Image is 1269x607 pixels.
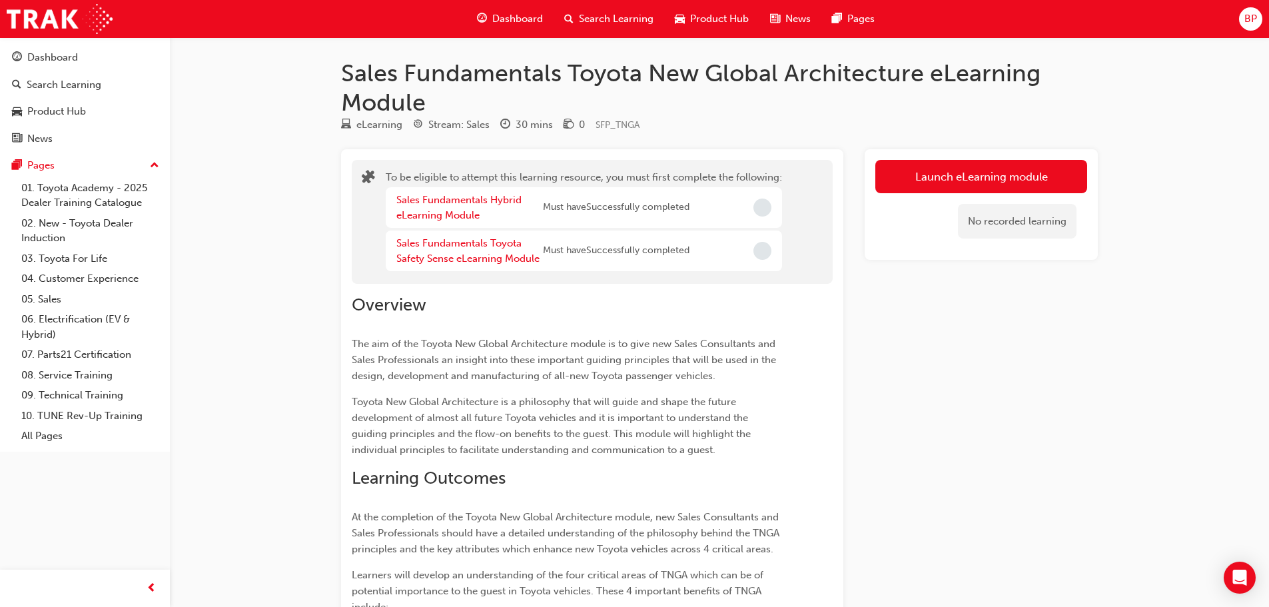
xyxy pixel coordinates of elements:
div: News [27,131,53,147]
div: Dashboard [27,50,78,65]
div: Price [564,117,585,133]
span: guage-icon [12,52,22,64]
a: 01. Toyota Academy - 2025 Dealer Training Catalogue [16,178,165,213]
a: Dashboard [5,45,165,70]
span: news-icon [770,11,780,27]
a: search-iconSearch Learning [554,5,664,33]
div: To be eligible to attempt this learning resource, you must first complete the following: [386,170,782,275]
span: prev-icon [147,580,157,597]
span: Learning Outcomes [352,468,506,488]
a: Search Learning [5,73,165,97]
span: Toyota New Global Architecture is a philosophy that will guide and shape the future development o... [352,396,753,456]
a: news-iconNews [759,5,821,33]
button: Pages [5,153,165,178]
a: 05. Sales [16,289,165,310]
div: No recorded learning [958,204,1076,239]
span: BP [1244,11,1257,27]
span: News [785,11,811,27]
span: search-icon [12,79,21,91]
a: pages-iconPages [821,5,885,33]
span: Overview [352,295,426,315]
span: clock-icon [500,119,510,131]
span: car-icon [12,106,22,118]
span: search-icon [564,11,574,27]
a: 08. Service Training [16,365,165,386]
a: 06. Electrification (EV & Hybrid) [16,309,165,344]
span: money-icon [564,119,574,131]
div: Duration [500,117,553,133]
span: guage-icon [477,11,487,27]
div: Pages [27,158,55,173]
span: pages-icon [832,11,842,27]
a: guage-iconDashboard [466,5,554,33]
div: Open Intercom Messenger [1224,562,1256,594]
span: Search Learning [579,11,653,27]
span: up-icon [150,157,159,175]
div: Product Hub [27,104,86,119]
span: Incomplete [753,242,771,260]
a: Sales Fundamentals Toyota Safety Sense eLearning Module [396,237,540,265]
a: News [5,127,165,151]
span: puzzle-icon [362,171,375,187]
span: target-icon [413,119,423,131]
div: Search Learning [27,77,101,93]
a: 09. Technical Training [16,385,165,406]
button: Launch eLearning module [875,160,1087,193]
span: Dashboard [492,11,543,27]
span: news-icon [12,133,22,145]
a: All Pages [16,426,165,446]
button: BP [1239,7,1262,31]
a: 07. Parts21 Certification [16,344,165,365]
span: Product Hub [690,11,749,27]
button: DashboardSearch LearningProduct HubNews [5,43,165,153]
span: Learning resource code [596,119,639,131]
span: Incomplete [753,199,771,217]
div: 0 [579,117,585,133]
a: car-iconProduct Hub [664,5,759,33]
a: Product Hub [5,99,165,124]
span: pages-icon [12,160,22,172]
div: Stream: Sales [428,117,490,133]
span: Must have Successfully completed [543,243,689,259]
h1: Sales Fundamentals Toyota New Global Architecture eLearning Module [341,59,1098,117]
a: 04. Customer Experience [16,269,165,289]
img: Trak [7,4,113,34]
div: Type [341,117,402,133]
div: eLearning [356,117,402,133]
span: learningResourceType_ELEARNING-icon [341,119,351,131]
span: At the completion of the Toyota New Global Architecture module, new Sales Consultants and Sales P... [352,511,782,555]
span: Pages [847,11,875,27]
div: Stream [413,117,490,133]
span: The aim of the Toyota New Global Architecture module is to give new Sales Consultants and Sales P... [352,338,779,382]
div: 30 mins [516,117,553,133]
a: 02. New - Toyota Dealer Induction [16,213,165,249]
a: 03. Toyota For Life [16,249,165,269]
span: Must have Successfully completed [543,200,689,215]
span: car-icon [675,11,685,27]
a: Sales Fundamentals Hybrid eLearning Module [396,194,522,221]
a: 10. TUNE Rev-Up Training [16,406,165,426]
